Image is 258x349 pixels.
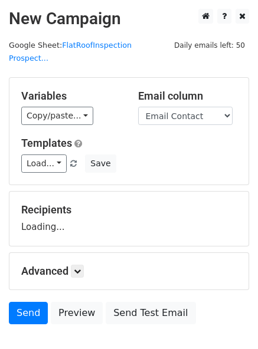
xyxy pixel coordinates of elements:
[21,90,120,103] h5: Variables
[51,302,103,324] a: Preview
[21,265,237,278] h5: Advanced
[9,302,48,324] a: Send
[21,203,237,234] div: Loading...
[170,41,249,50] a: Daily emails left: 50
[85,154,116,173] button: Save
[21,203,237,216] h5: Recipients
[9,41,132,63] a: FlatRoofInspection Prospect...
[21,107,93,125] a: Copy/paste...
[9,41,132,63] small: Google Sheet:
[170,39,249,52] span: Daily emails left: 50
[21,137,72,149] a: Templates
[106,302,195,324] a: Send Test Email
[138,90,237,103] h5: Email column
[9,9,249,29] h2: New Campaign
[21,154,67,173] a: Load...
